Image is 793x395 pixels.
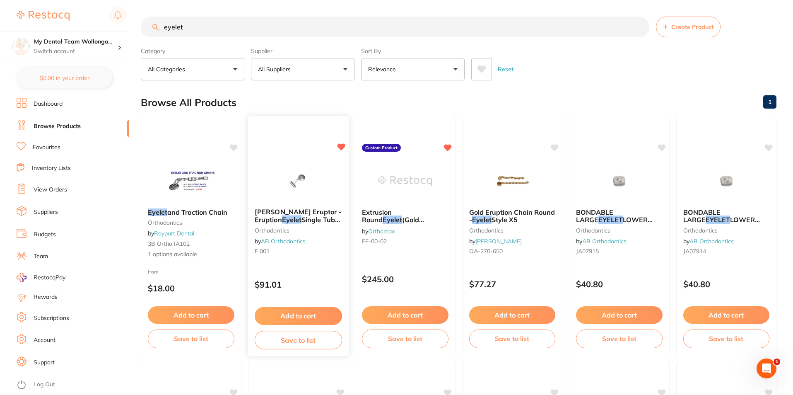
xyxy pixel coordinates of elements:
[576,227,663,234] small: orthodontics
[576,208,613,224] span: BONDABLE LARGE
[148,306,234,324] button: Add to cart
[582,237,627,245] a: AB Orthodontics
[362,208,448,224] b: Extrusion Round Eyelet (Gold plated eyelet and chain) 5/pack
[383,216,402,224] em: Eyelet
[254,280,342,289] p: $91.01
[362,208,392,224] span: Extrusion Round
[368,228,395,235] a: Orthomax
[576,216,658,231] span: LOWER [MEDICAL_DATA] (PK 10)
[17,68,112,88] button: $0.00 in your order
[34,252,48,261] a: Team
[362,228,395,235] span: by
[34,314,69,322] a: Subscriptions
[141,17,649,37] input: Search Products
[254,331,342,349] button: Save to list
[32,164,71,172] a: Inventory Lists
[382,223,401,232] em: eyelet
[34,230,56,239] a: Budgets
[17,6,70,25] a: Restocq Logo
[33,143,60,152] a: Favourites
[34,336,55,344] a: Account
[271,160,325,201] img: Esmail Eruptor - Eruption Eyelet Single Tube 10/pack
[34,359,55,367] a: Support
[469,208,556,224] b: Gold Eruption Chain Round - Eyelet Style X5
[34,100,63,108] a: Dashboard
[683,237,734,245] span: by
[251,47,354,55] label: Supplier
[683,208,721,224] span: BONDABLE LARGE
[362,216,424,231] span: (Gold plated
[683,306,770,324] button: Add to cart
[254,247,269,255] span: E 001
[254,208,342,223] b: Esmail Eruptor - Eruption Eyelet Single Tube 10/pack
[254,307,342,325] button: Add to cart
[763,94,776,110] a: 1
[683,330,770,348] button: Save to list
[472,216,492,224] em: Eyelet
[576,279,663,289] p: $40.80
[576,208,663,224] b: BONDABLE LARGE EYELET LOWER BICUSPID (PK 10)
[254,227,342,233] small: orthodontics
[17,273,65,282] a: RestocqPay
[258,65,294,73] p: All Suppliers
[148,284,234,293] p: $18.00
[34,186,67,194] a: View Orders
[683,208,770,224] b: BONDABLE LARGE EYELET LOWER CENTRALLATERAL (PK 10)
[656,17,721,37] button: Create Product
[469,208,555,224] span: Gold Eruption Chain Round -
[362,144,401,152] label: Custom Product
[495,58,516,80] button: Reset
[254,208,341,224] span: [PERSON_NAME] Eruptor - Eruption
[683,247,706,255] span: JA07914
[141,58,244,80] button: All Categories
[592,160,646,202] img: BONDABLE LARGE EYELET LOWER BICUSPID (PK 10)
[485,160,539,202] img: Gold Eruption Chain Round - Eyelet Style X5
[469,279,556,289] p: $77.27
[34,380,55,389] a: Log Out
[699,160,753,202] img: BONDABLE LARGE EYELET LOWER CENTRALLATERAL (PK 10)
[683,279,770,289] p: $40.80
[362,330,448,348] button: Save to list
[576,330,663,348] button: Save to list
[576,306,663,324] button: Add to cart
[34,274,65,282] span: RestocqPay
[141,97,236,109] h2: Browse All Products
[148,65,188,73] p: All Categories
[34,208,58,216] a: Suppliers
[154,230,194,237] a: Raypurt Dental
[576,237,627,245] span: by
[469,237,522,245] span: by
[164,160,218,202] img: Eyelet and Traction Chain
[598,216,623,224] em: EYELET
[774,359,780,365] span: 1
[361,47,465,55] label: Sort By
[576,247,599,255] span: JA07915
[671,24,713,30] span: Create Product
[261,237,306,245] a: AB Orthodontics
[362,274,448,284] p: $245.00
[34,47,118,56] p: Switch account
[148,208,167,216] em: Eyelet
[469,306,556,324] button: Add to cart
[17,11,70,21] img: Restocq Logo
[251,58,354,80] button: All Suppliers
[17,378,126,392] button: Log Out
[492,216,518,224] span: Style X5
[469,247,503,255] span: OA-270-650
[757,359,776,378] iframe: Intercom live chat
[378,160,432,202] img: Extrusion Round Eyelet (Gold plated eyelet and chain) 5/pack
[13,38,29,55] img: My Dental Team Wollongong
[282,216,301,224] em: Eyelet
[148,240,190,247] span: 3B ortho IA102
[361,58,465,80] button: Relevance
[706,216,730,224] em: EYELET
[167,208,227,216] span: and Traction Chain
[254,237,305,245] span: by
[689,237,734,245] a: AB Orthodontics
[683,227,770,234] small: orthodontics
[148,208,234,216] b: Eyelet and Traction Chain
[17,273,27,282] img: RestocqPay
[254,216,340,232] span: Single Tube 10/pack
[148,269,159,275] span: from
[469,330,556,348] button: Save to list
